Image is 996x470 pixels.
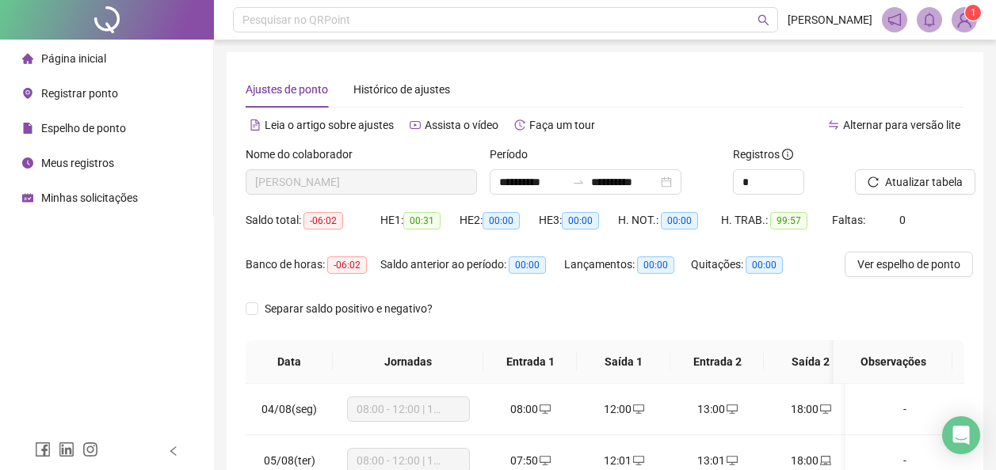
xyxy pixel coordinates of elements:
label: Período [490,146,538,163]
th: Saída 2 [764,340,857,384]
span: Meus registros [41,157,114,169]
div: Lançamentos: [564,256,691,274]
span: schedule [22,192,33,203]
span: file-text [250,119,261,131]
div: - [858,452,952,469]
span: -06:02 [327,256,367,274]
div: 13:01 [683,452,751,469]
span: home [22,53,33,64]
div: H. TRAB.: [721,211,832,229]
span: Alternar para versão lite [843,119,960,131]
span: -06:02 [303,212,343,229]
th: Observações [834,340,952,384]
span: 1 [971,7,976,18]
button: Ver espelho de ponto [845,252,973,277]
span: bell [922,13,937,27]
div: 18:00 [777,400,845,418]
span: info-circle [782,149,793,160]
div: Saldo anterior ao período: [380,256,564,274]
span: 00:00 [483,212,520,229]
span: Assista o vídeo [425,119,498,131]
span: youtube [410,119,421,131]
span: Espelho de ponto [41,122,126,135]
span: 99:57 [770,212,807,229]
span: Atualizar tabela [885,173,963,191]
span: 05/08(ter) [264,454,315,467]
span: Observações [846,353,940,370]
div: 12:00 [590,400,658,418]
span: clock-circle [22,157,33,169]
span: history [514,119,525,131]
span: reload [868,176,879,188]
span: desktop [632,455,644,466]
sup: Atualize o seu contato no menu Meus Dados [965,5,981,21]
span: Registrar ponto [41,87,118,100]
span: desktop [819,404,831,415]
span: 08:00 - 12:00 | 13:00 - 18:00 [357,397,460,421]
span: file [22,123,33,134]
button: Atualizar tabela [855,169,975,195]
div: 18:00 [777,452,845,469]
span: desktop [538,455,551,466]
div: - [858,400,952,418]
th: Jornadas [333,340,483,384]
span: 00:00 [661,212,698,229]
span: search [757,14,769,26]
span: to [572,176,585,188]
span: Minhas solicitações [41,191,138,204]
th: Entrada 1 [483,340,577,384]
span: desktop [538,404,551,415]
span: Ajustes de ponto [246,83,328,96]
span: Faltas: [832,214,868,226]
th: Entrada 2 [670,340,764,384]
div: 13:00 [683,400,751,418]
span: 00:00 [746,256,783,274]
span: [PERSON_NAME] [788,11,872,28]
div: 12:01 [590,452,658,469]
span: Leia o artigo sobre ajustes [265,119,394,131]
div: HE 2: [460,211,539,229]
span: MARIA CECÍLIA SILVA CERQUEIRA [255,170,467,194]
div: Quitações: [691,256,802,274]
th: Saída 1 [577,340,670,384]
span: Histórico de ajustes [353,83,450,96]
img: 93987 [952,8,976,32]
span: desktop [632,404,644,415]
span: laptop [819,455,831,466]
div: Banco de horas: [246,256,380,274]
span: notification [887,13,902,27]
span: Página inicial [41,52,106,65]
div: H. NOT.: [618,211,721,229]
span: Registros [733,146,793,163]
span: left [168,445,179,457]
div: Saldo total: [246,211,380,229]
span: Separar saldo positivo e negativo? [258,300,439,317]
span: 00:00 [637,256,674,274]
span: swap-right [572,176,585,188]
label: Nome do colaborador [246,146,363,163]
span: instagram [82,442,98,457]
span: Ver espelho de ponto [857,256,960,273]
span: 00:00 [562,212,599,229]
span: linkedin [59,442,74,457]
div: 08:00 [496,400,564,418]
span: swap [828,119,839,131]
div: 07:50 [496,452,564,469]
span: 04/08(seg) [261,403,317,415]
span: facebook [35,442,51,457]
span: 00:31 [403,212,441,229]
span: 0 [899,214,906,226]
span: desktop [725,404,738,415]
div: HE 3: [539,211,618,229]
div: HE 1: [380,211,460,229]
span: desktop [725,455,738,466]
th: Data [246,340,333,384]
span: Faça um tour [529,119,595,131]
span: environment [22,88,33,99]
div: Open Intercom Messenger [942,416,980,454]
span: 00:00 [509,256,546,274]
